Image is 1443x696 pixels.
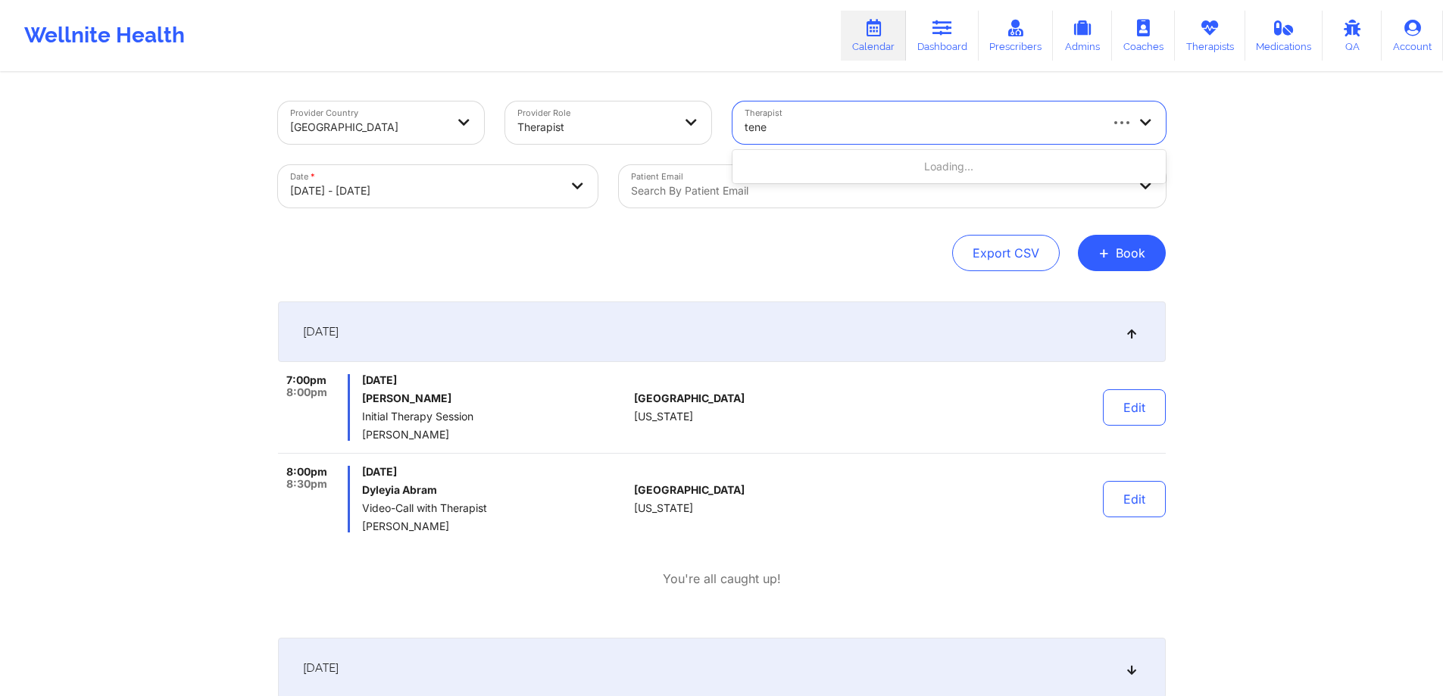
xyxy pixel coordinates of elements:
span: Initial Therapy Session [362,410,628,423]
span: [DATE] [303,324,339,339]
span: [DATE] [362,466,628,478]
span: [GEOGRAPHIC_DATA] [634,392,745,404]
h6: [PERSON_NAME] [362,392,628,404]
h6: Dyleyia Abram [362,484,628,496]
span: [US_STATE] [634,410,693,423]
a: Account [1382,11,1443,61]
div: Loading... [732,153,1166,180]
p: You're all caught up! [663,570,781,588]
span: Video-Call with Therapist [362,502,628,514]
span: [PERSON_NAME] [362,520,628,532]
span: [US_STATE] [634,502,693,514]
span: + [1098,248,1110,257]
span: 8:00pm [286,466,327,478]
a: Dashboard [906,11,979,61]
span: [DATE] [362,374,628,386]
span: 8:00pm [286,386,327,398]
div: Therapist [517,111,673,144]
a: Prescribers [979,11,1054,61]
a: Admins [1053,11,1112,61]
span: [PERSON_NAME] [362,429,628,441]
span: 8:30pm [286,478,327,490]
button: +Book [1078,235,1166,271]
div: [DATE] - [DATE] [290,174,560,208]
button: Edit [1103,481,1166,517]
a: QA [1323,11,1382,61]
a: Coaches [1112,11,1175,61]
button: Edit [1103,389,1166,426]
a: Calendar [841,11,906,61]
span: [GEOGRAPHIC_DATA] [634,484,745,496]
a: Medications [1245,11,1323,61]
span: 7:00pm [286,374,326,386]
div: [GEOGRAPHIC_DATA] [290,111,446,144]
a: Therapists [1175,11,1245,61]
button: Export CSV [952,235,1060,271]
span: [DATE] [303,660,339,676]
